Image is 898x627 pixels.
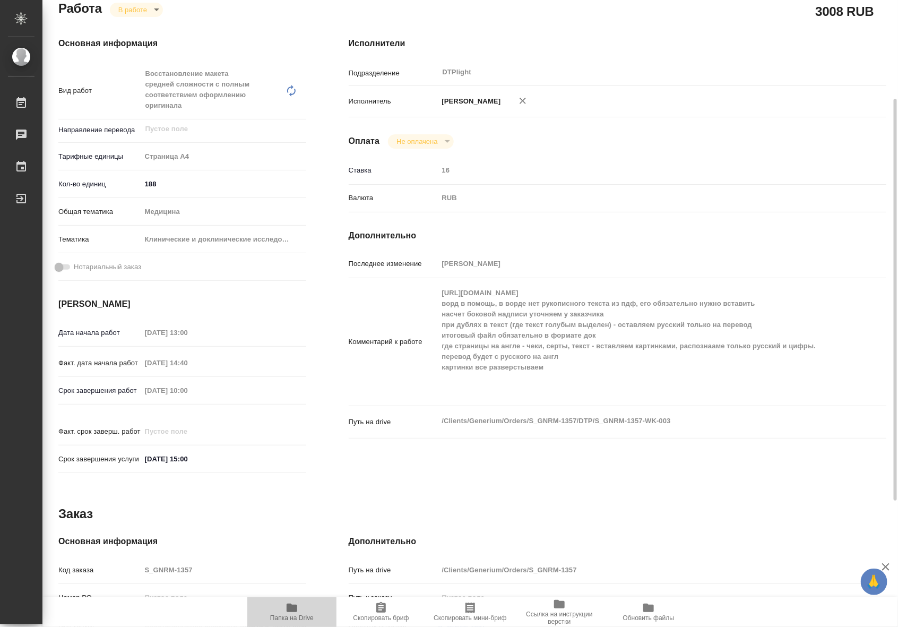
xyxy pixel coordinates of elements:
p: Общая тематика [58,207,141,217]
p: Срок завершения работ [58,385,141,396]
p: Валюта [349,193,438,203]
input: Пустое поле [141,424,234,439]
p: Код заказа [58,565,141,576]
div: В работе [388,134,453,149]
button: Ссылка на инструкции верстки [515,597,604,627]
p: Тарифные единицы [58,151,141,162]
p: Подразделение [349,68,438,79]
input: Пустое поле [141,325,234,340]
button: Скопировать мини-бриф [426,597,515,627]
h4: Основная информация [58,37,306,50]
p: Дата начала работ [58,328,141,338]
h4: Дополнительно [349,229,886,242]
p: Срок завершения услуги [58,454,141,465]
div: Страница А4 [141,148,306,166]
p: Тематика [58,234,141,245]
input: Пустое поле [438,162,842,178]
span: 🙏 [865,571,883,593]
button: Не оплачена [393,137,441,146]
p: Путь на drive [349,417,438,427]
p: Комментарий к работе [349,337,438,347]
input: Пустое поле [438,256,842,271]
span: Скопировать мини-бриф [434,614,506,622]
p: Ставка [349,165,438,176]
span: Ссылка на инструкции верстки [521,611,598,625]
h2: 3008 RUB [816,2,874,20]
p: Последнее изменение [349,259,438,269]
h2: Заказ [58,505,93,522]
div: RUB [438,189,842,207]
h4: Оплата [349,135,380,148]
span: Папка на Drive [270,614,314,622]
button: Скопировать бриф [336,597,426,627]
p: Путь к заказу [349,592,438,603]
p: Факт. дата начала работ [58,358,141,368]
h4: [PERSON_NAME] [58,298,306,311]
p: Исполнитель [349,96,438,107]
textarea: /Clients/Generium/Orders/S_GNRM-1357/DTP/S_GNRM-1357-WK-003 [438,412,842,430]
button: Обновить файлы [604,597,693,627]
div: В работе [110,3,163,17]
button: Удалить исполнителя [511,89,534,113]
p: Кол-во единиц [58,179,141,190]
input: Пустое поле [141,383,234,398]
p: Вид работ [58,85,141,96]
div: Клинические и доклинические исследования [141,230,306,248]
p: Факт. срок заверш. работ [58,426,141,437]
input: Пустое поле [141,355,234,371]
textarea: [URL][DOMAIN_NAME] ворд в помощь, в ворде нет рукописного текста из пдф, его обязательно нужно вс... [438,284,842,398]
span: Обновить файлы [623,614,675,622]
p: Направление перевода [58,125,141,135]
button: Папка на Drive [247,597,336,627]
div: Медицина [141,203,306,221]
input: Пустое поле [438,562,842,578]
span: Скопировать бриф [353,614,409,622]
h4: Основная информация [58,535,306,548]
input: Пустое поле [141,562,306,578]
button: В работе [115,5,150,14]
input: ✎ Введи что-нибудь [141,176,306,192]
input: Пустое поле [144,123,281,135]
p: Номер РО [58,592,141,603]
input: Пустое поле [141,590,306,605]
input: Пустое поле [438,590,842,605]
h4: Дополнительно [349,535,886,548]
span: Нотариальный заказ [74,262,141,272]
p: [PERSON_NAME] [438,96,501,107]
input: ✎ Введи что-нибудь [141,451,234,467]
h4: Исполнители [349,37,886,50]
button: 🙏 [861,569,887,595]
p: Путь на drive [349,565,438,576]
